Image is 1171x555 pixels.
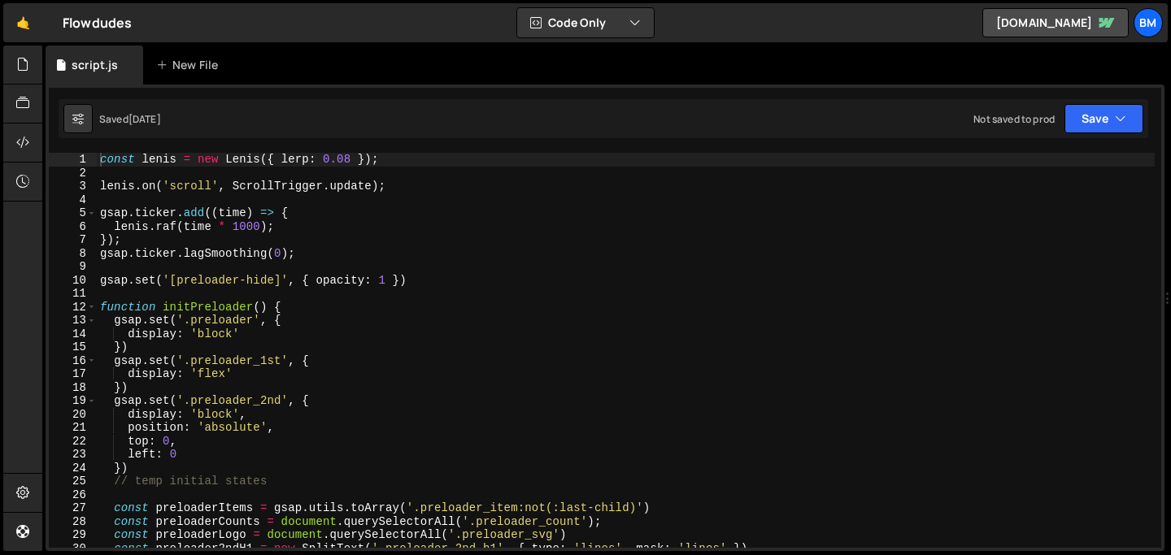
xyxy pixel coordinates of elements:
div: 16 [49,354,97,368]
div: 29 [49,528,97,542]
div: 27 [49,501,97,515]
div: 9 [49,260,97,274]
button: Save [1064,104,1143,133]
div: 10 [49,274,97,288]
div: 4 [49,193,97,207]
div: 19 [49,394,97,408]
div: 2 [49,167,97,180]
div: 26 [49,488,97,502]
div: 1 [49,153,97,167]
div: 25 [49,475,97,488]
div: 13 [49,314,97,327]
div: 23 [49,448,97,462]
div: 17 [49,367,97,381]
div: New File [156,57,224,73]
div: 24 [49,462,97,475]
div: 18 [49,381,97,395]
a: [DOMAIN_NAME] [982,8,1129,37]
div: Saved [99,112,161,126]
div: 21 [49,421,97,435]
div: 7 [49,233,97,247]
div: 20 [49,408,97,422]
div: 5 [49,206,97,220]
div: 6 [49,220,97,234]
div: 14 [49,327,97,341]
div: Not saved to prod [973,112,1055,126]
div: 3 [49,180,97,193]
button: Code Only [517,8,654,37]
div: 28 [49,515,97,529]
div: 11 [49,287,97,301]
div: 8 [49,247,97,261]
div: 12 [49,301,97,314]
a: bm [1134,8,1163,37]
div: 15 [49,340,97,354]
div: [DATE] [128,112,161,126]
div: 22 [49,435,97,449]
div: script.js [72,57,118,73]
a: 🤙 [3,3,43,42]
div: Flowdudes [63,13,132,33]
